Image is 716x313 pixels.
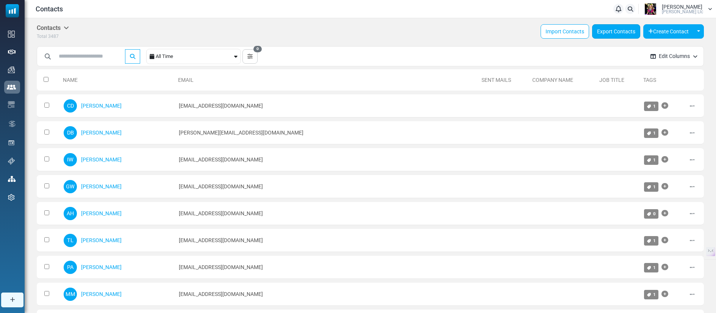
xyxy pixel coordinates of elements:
img: email-templates-icon.svg [8,101,15,108]
img: settings-icon.svg [8,194,15,201]
span: IW [64,153,77,166]
img: User Logo [641,3,660,15]
td: [EMAIL_ADDRESS][DOMAIN_NAME] [175,256,479,279]
a: [PERSON_NAME] [81,264,122,270]
a: Company Name [532,77,573,83]
a: [PERSON_NAME] [81,130,122,136]
span: 1 [653,103,656,109]
a: [PERSON_NAME] [81,210,122,216]
a: Name [63,77,78,83]
a: 1 [644,290,658,299]
img: dashboard-icon.svg [8,31,15,38]
td: [EMAIL_ADDRESS][DOMAIN_NAME] [175,148,479,171]
a: Add Tag [661,152,668,167]
span: MM [64,288,77,301]
td: [EMAIL_ADDRESS][DOMAIN_NAME] [175,229,479,252]
a: Import Contacts [541,24,589,39]
span: GW [64,180,77,193]
span: AH [64,207,77,220]
button: Create Contact [643,24,694,39]
img: mailsoftly_icon_blue_white.svg [6,4,19,17]
span: 0 [653,211,656,216]
td: [EMAIL_ADDRESS][DOMAIN_NAME] [175,202,479,225]
span: 1 [653,157,656,163]
span: 1 [653,130,656,136]
a: [PERSON_NAME] [81,183,122,189]
a: 0 [644,209,658,219]
td: [EMAIL_ADDRESS][DOMAIN_NAME] [175,175,479,198]
a: [PERSON_NAME] [81,156,122,163]
a: Add Tag [661,179,668,194]
img: campaigns-icon.png [8,66,15,73]
span: 1 [653,238,656,243]
a: Job Title [599,77,624,83]
a: Add Tag [661,206,668,221]
span: PA [64,261,77,274]
img: support-icon.svg [8,158,15,164]
img: workflow.svg [8,119,16,128]
button: 0 [242,49,258,64]
a: Add Tag [661,98,668,113]
a: Add Tag [661,260,668,275]
span: 0 [253,46,262,53]
span: translation missing: en.crm_contacts.form.list_header.company_name [532,77,573,83]
a: 1 [644,236,658,246]
a: 1 [644,128,658,138]
a: Add Tag [661,125,668,140]
h5: Contacts [37,24,69,31]
a: Email [178,77,194,83]
a: 1 [644,155,658,165]
span: Contacts [36,4,63,14]
button: Edit Columns [644,46,703,66]
a: [PERSON_NAME] [81,291,122,297]
span: 1 [653,292,656,297]
td: [EMAIL_ADDRESS][DOMAIN_NAME] [175,283,479,306]
a: User Logo [PERSON_NAME] [PERSON_NAME] Llc [641,3,712,15]
span: DB [64,126,77,139]
a: 1 [644,263,658,272]
span: 1 [653,265,656,270]
span: 1 [653,184,656,189]
a: Export Contacts [592,24,640,39]
a: Add Tag [661,286,668,302]
a: Add Tag [661,233,668,248]
img: contacts-icon-active.svg [7,85,16,90]
span: CD [64,99,77,113]
a: [PERSON_NAME] [81,237,122,243]
span: Total [37,34,47,39]
a: [PERSON_NAME] [81,103,122,109]
a: 1 [644,182,658,192]
span: 3487 [48,34,59,39]
img: landing_pages.svg [8,139,15,146]
a: 1 [644,102,658,111]
div: All Time [156,49,233,64]
a: Sent Mails [482,77,511,83]
td: [EMAIL_ADDRESS][DOMAIN_NAME] [175,94,479,117]
a: Tags [643,77,656,83]
td: [PERSON_NAME][EMAIL_ADDRESS][DOMAIN_NAME] [175,121,479,144]
span: [PERSON_NAME] Llc [662,9,703,14]
span: TL [64,234,77,247]
span: [PERSON_NAME] [662,4,702,9]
